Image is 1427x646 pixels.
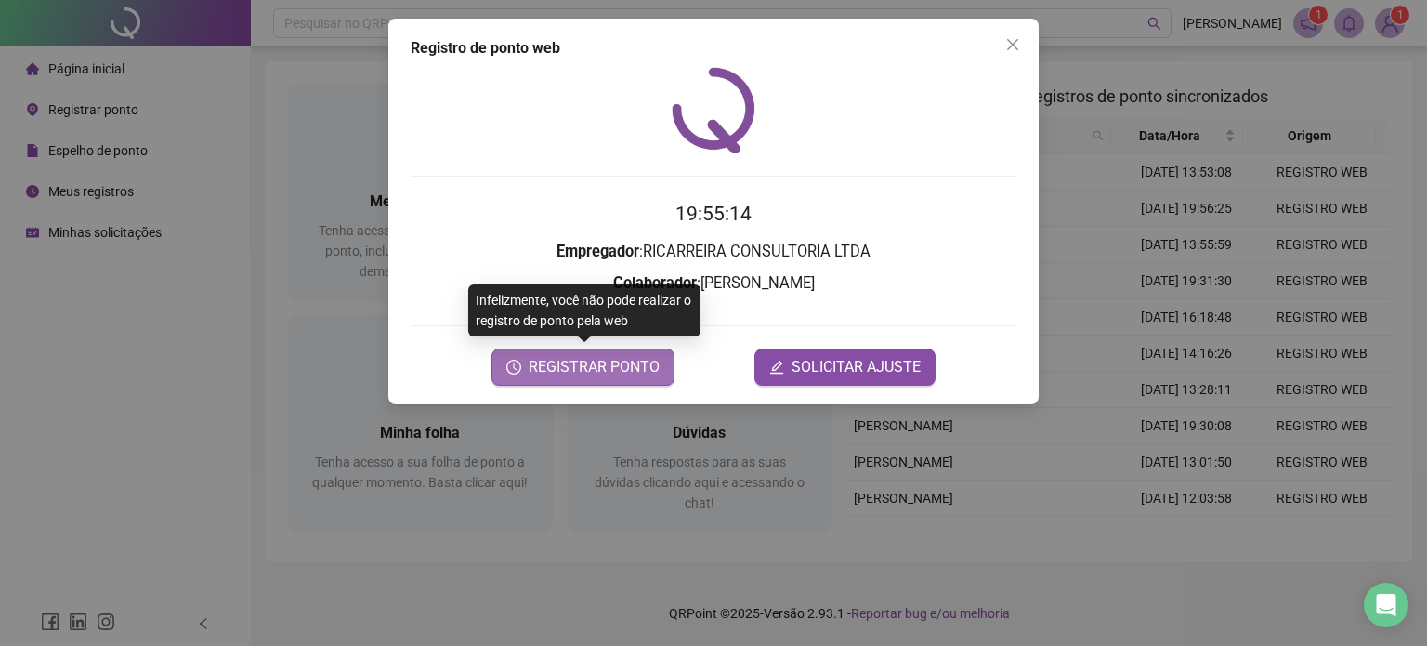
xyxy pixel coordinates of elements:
time: 19:55:14 [675,203,752,225]
h3: : RICARREIRA CONSULTORIA LTDA [411,240,1016,264]
div: Registro de ponto web [411,37,1016,59]
strong: Empregador [556,243,639,260]
span: REGISTRAR PONTO [529,356,660,378]
button: editSOLICITAR AJUSTE [754,349,936,386]
div: Infelizmente, você não pode realizar o registro de ponto pela web [468,284,700,336]
strong: Colaborador [613,274,697,292]
div: Open Intercom Messenger [1364,583,1408,627]
button: Close [998,30,1028,59]
h3: : [PERSON_NAME] [411,271,1016,296]
span: clock-circle [506,360,521,375]
img: QRPoint [672,67,755,153]
span: close [1005,37,1020,52]
button: REGISTRAR PONTO [491,349,674,386]
span: edit [769,360,784,375]
span: SOLICITAR AJUSTE [792,356,921,378]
